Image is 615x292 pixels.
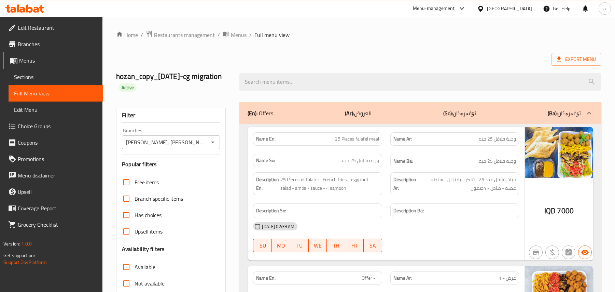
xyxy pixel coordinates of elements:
[116,31,138,39] a: Home
[249,31,252,39] li: /
[122,245,165,253] h3: Availability filters
[3,239,20,248] span: Version:
[330,241,343,251] span: TH
[254,31,290,39] span: Full menu view
[239,102,601,124] div: (En): Offers(Ar):العروض(So):ئۆفەرەکان(Ba):ئۆفەرەکان
[499,275,516,282] span: عرض - 1
[309,239,327,252] button: WE
[443,109,476,117] p: ئۆفەرەکان
[418,175,516,192] span: حبات فلافل عدد 25 - فنكر - باذنجان - سلطه - عمبه - صاص - 4صمون
[557,55,596,64] span: Export Menu
[366,241,379,251] span: SA
[393,157,413,165] strong: Name Ba:
[122,108,220,123] div: Filter
[256,207,286,215] strong: Description So:
[18,40,97,48] span: Branches
[3,184,103,200] a: Upsell
[208,137,218,147] button: Open
[413,4,455,13] div: Menu-management
[122,160,220,168] h3: Popular filters
[3,251,35,260] span: Get support on:
[18,171,97,180] span: Menu disclaimer
[272,239,290,252] button: MO
[335,135,379,143] span: 25 Pieces falafel meal
[3,167,103,184] a: Menu disclaimer
[116,30,601,39] nav: breadcrumb
[253,239,272,252] button: SU
[3,216,103,233] a: Grocery Checklist
[3,258,47,267] a: Support.OpsPlatform
[479,135,516,143] span: وجبة فلافل 25 حبه
[3,19,103,36] a: Edit Restaurant
[259,223,297,230] span: [DATE] 02:39 AM
[135,178,159,186] span: Free items
[223,30,247,39] a: Menus
[135,227,163,236] span: Upsell items
[116,71,231,92] h2: hozan_copy_[DATE]-cg migration
[135,211,162,219] span: Has choices
[551,53,601,66] span: Export Menu
[3,52,103,69] a: Menus
[327,239,345,252] button: TH
[293,241,306,251] span: TU
[342,157,379,164] span: وجبة فلافل 25 حبه
[3,134,103,151] a: Coupons
[231,31,247,39] span: Menus
[18,24,97,32] span: Edit Restaurant
[545,245,559,259] button: Purchased item
[256,241,269,251] span: SU
[529,245,543,259] button: Not branch specific item
[345,239,364,252] button: FR
[256,175,279,192] strong: Description En:
[290,239,309,252] button: TU
[393,275,412,282] strong: Name Ar:
[562,245,575,259] button: Not has choices
[525,127,593,178] img: %D9%88%D8%AC%D8%A8%D9%87_25_%D9%81%D9%84%D8%A7%D9%81%D9%84638584400518858554.jpg
[9,85,103,102] a: Full Menu View
[548,108,558,118] b: (Ba):
[18,221,97,229] span: Grocery Checklist
[18,188,97,196] span: Upsell
[18,155,97,163] span: Promotions
[9,102,103,118] a: Edit Menu
[14,89,97,97] span: Full Menu View
[544,204,556,217] span: IQD
[3,200,103,216] a: Coverage Report
[393,175,416,192] strong: Description Ar:
[14,106,97,114] span: Edit Menu
[248,108,257,118] b: (En):
[345,108,354,118] b: (Ar):
[345,109,372,117] p: العروض
[3,151,103,167] a: Promotions
[239,73,601,91] input: search
[135,195,183,203] span: Branch specific items
[443,108,453,118] b: (So):
[393,135,412,143] strong: Name Ar:
[578,245,592,259] button: Available
[119,83,137,92] div: Active
[280,175,379,192] span: 25 Pieces of falafel - French fries - eggplant - salad - amba - sauce - 4 samoon
[393,207,424,215] strong: Description Ba:
[19,56,97,65] span: Menus
[218,31,220,39] li: /
[21,239,32,248] span: 1.0.0
[141,31,143,39] li: /
[135,279,165,288] span: Not available
[603,5,606,12] span: a
[362,275,379,282] span: Offer - 1
[348,241,361,251] span: FR
[3,118,103,134] a: Choice Groups
[479,157,516,165] span: وجبة فلافل 25 حبه
[487,5,532,12] div: [GEOGRAPHIC_DATA]
[135,263,155,271] span: Available
[548,109,581,117] p: ئۆفەرەکان
[14,73,97,81] span: Sections
[18,138,97,147] span: Coupons
[18,204,97,212] span: Coverage Report
[256,275,276,282] strong: Name En:
[311,241,324,251] span: WE
[154,31,215,39] span: Restaurants management
[119,84,137,91] span: Active
[256,135,276,143] strong: Name En:
[275,241,288,251] span: MO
